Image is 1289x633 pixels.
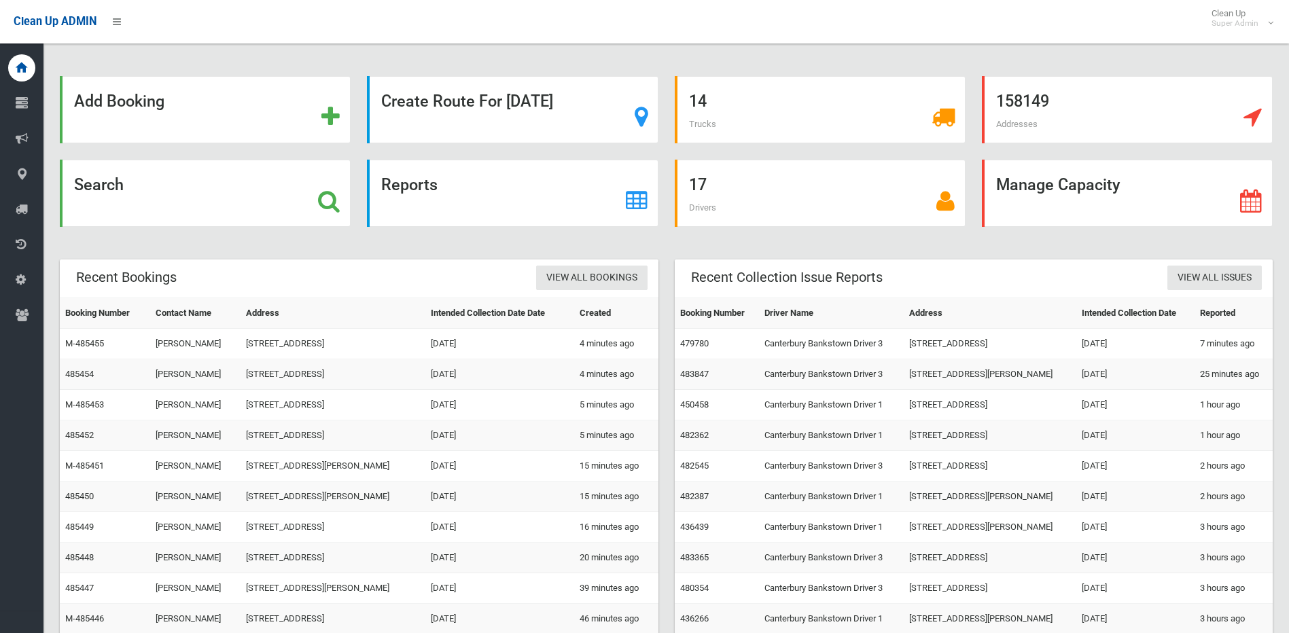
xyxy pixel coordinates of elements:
[65,369,94,379] a: 485454
[150,359,241,390] td: [PERSON_NAME]
[680,399,709,410] a: 450458
[241,451,425,482] td: [STREET_ADDRESS][PERSON_NAME]
[574,512,658,543] td: 16 minutes ago
[680,491,709,501] a: 482387
[1076,451,1195,482] td: [DATE]
[1195,420,1273,451] td: 1 hour ago
[574,543,658,573] td: 20 minutes ago
[574,573,658,604] td: 39 minutes ago
[1076,390,1195,420] td: [DATE]
[425,451,575,482] td: [DATE]
[150,543,241,573] td: [PERSON_NAME]
[241,573,425,604] td: [STREET_ADDRESS][PERSON_NAME]
[60,76,351,143] a: Add Booking
[982,160,1273,227] a: Manage Capacity
[425,482,575,512] td: [DATE]
[241,359,425,390] td: [STREET_ADDRESS]
[367,160,658,227] a: Reports
[675,76,966,143] a: 14 Trucks
[65,460,104,471] a: M-485451
[65,399,104,410] a: M-485453
[904,298,1076,329] th: Address
[1205,8,1272,29] span: Clean Up
[150,512,241,543] td: [PERSON_NAME]
[1076,573,1195,604] td: [DATE]
[425,573,575,604] td: [DATE]
[680,583,709,593] a: 480354
[680,338,709,348] a: 479780
[680,430,709,440] a: 482362
[381,92,553,111] strong: Create Route For [DATE]
[904,359,1076,390] td: [STREET_ADDRESS][PERSON_NAME]
[425,298,575,329] th: Intended Collection Date Date
[425,329,575,359] td: [DATE]
[759,390,904,420] td: Canterbury Bankstown Driver 1
[65,430,94,440] a: 485452
[150,298,241,329] th: Contact Name
[1195,543,1273,573] td: 3 hours ago
[689,175,707,194] strong: 17
[367,76,658,143] a: Create Route For [DATE]
[65,522,94,532] a: 485449
[675,160,966,227] a: 17 Drivers
[425,390,575,420] td: [DATE]
[425,359,575,390] td: [DATE]
[65,491,94,501] a: 485450
[1195,573,1273,604] td: 3 hours ago
[536,266,648,291] a: View All Bookings
[150,390,241,420] td: [PERSON_NAME]
[241,482,425,512] td: [STREET_ADDRESS][PERSON_NAME]
[150,420,241,451] td: [PERSON_NAME]
[150,451,241,482] td: [PERSON_NAME]
[425,420,575,451] td: [DATE]
[759,543,904,573] td: Canterbury Bankstown Driver 3
[1076,420,1195,451] td: [DATE]
[1195,482,1273,512] td: 2 hours ago
[241,512,425,543] td: [STREET_ADDRESS]
[425,543,575,573] td: [DATE]
[904,420,1076,451] td: [STREET_ADDRESS]
[150,573,241,604] td: [PERSON_NAME]
[1076,543,1195,573] td: [DATE]
[759,329,904,359] td: Canterbury Bankstown Driver 3
[574,420,658,451] td: 5 minutes ago
[1076,482,1195,512] td: [DATE]
[1195,512,1273,543] td: 3 hours ago
[1195,298,1273,329] th: Reported
[65,552,94,562] a: 485448
[65,338,104,348] a: M-485455
[759,420,904,451] td: Canterbury Bankstown Driver 1
[996,175,1120,194] strong: Manage Capacity
[904,543,1076,573] td: [STREET_ADDRESS]
[574,482,658,512] td: 15 minutes ago
[574,359,658,390] td: 4 minutes ago
[1195,390,1273,420] td: 1 hour ago
[65,583,94,593] a: 485447
[425,512,575,543] td: [DATE]
[689,92,707,111] strong: 14
[14,15,96,28] span: Clean Up ADMIN
[241,420,425,451] td: [STREET_ADDRESS]
[1076,512,1195,543] td: [DATE]
[1195,329,1273,359] td: 7 minutes ago
[574,329,658,359] td: 4 minutes ago
[1076,359,1195,390] td: [DATE]
[1076,298,1195,329] th: Intended Collection Date
[150,482,241,512] td: [PERSON_NAME]
[680,613,709,623] a: 436266
[759,512,904,543] td: Canterbury Bankstown Driver 1
[759,359,904,390] td: Canterbury Bankstown Driver 3
[241,298,425,329] th: Address
[1212,18,1258,29] small: Super Admin
[381,175,438,194] strong: Reports
[759,298,904,329] th: Driver Name
[996,119,1038,129] span: Addresses
[74,175,124,194] strong: Search
[60,298,150,329] th: Booking Number
[1195,451,1273,482] td: 2 hours ago
[675,264,899,291] header: Recent Collection Issue Reports
[60,264,193,291] header: Recent Bookings
[689,119,716,129] span: Trucks
[759,573,904,604] td: Canterbury Bankstown Driver 3
[241,390,425,420] td: [STREET_ADDRESS]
